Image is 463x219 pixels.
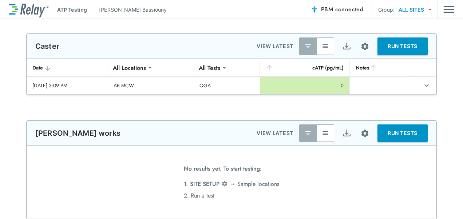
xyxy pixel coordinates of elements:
iframe: Resource center [389,197,456,214]
button: RUN TESTS [377,37,428,55]
img: Latest [304,130,312,137]
table: sticky table [27,59,436,95]
span: PBM [321,4,363,15]
img: Settings Icon [360,42,369,51]
img: Latest [304,43,312,50]
div: 0 [266,82,344,89]
img: View All [322,130,329,137]
img: View All [322,43,329,50]
p: VIEW LATEST [257,129,293,138]
img: Settings Icon [360,129,369,138]
button: expand row [420,79,433,92]
img: Drawer Icon [443,3,454,16]
div: All Tests [194,60,225,75]
div: [DATE] 3:09 PM [32,82,102,89]
button: Export [338,37,355,55]
img: Export Icon [342,129,351,138]
p: VIEW LATEST [257,42,293,51]
button: RUN TESTS [377,124,428,142]
img: Connected Icon [311,6,318,13]
span: connected [335,5,364,13]
button: Main menu [443,3,454,16]
p: [PERSON_NAME] works [35,129,120,138]
td: AB MCW [108,77,194,94]
p: ATP Testing [57,6,87,13]
img: Export Icon [342,42,351,51]
p: Group: [378,6,395,13]
span: SITE SETUP [190,180,219,188]
span: No results yet. To start testing: [184,163,262,178]
img: LuminUltra Relay [9,2,48,17]
li: 2. Run a test [184,190,279,202]
button: Site setup [355,124,375,143]
td: QGA [194,77,260,94]
th: Date [27,59,108,77]
button: PBM connected [308,2,366,17]
p: Caster [35,42,59,51]
div: All Locations [108,60,151,75]
li: 1. → Sample locations [184,178,279,190]
img: Settings Icon [221,180,228,187]
div: cATP (pg/mL) [266,63,344,72]
button: Export [338,124,355,142]
button: Site setup [355,37,375,56]
p: [PERSON_NAME] Bassiouny [99,6,167,13]
div: Notes [356,63,403,72]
